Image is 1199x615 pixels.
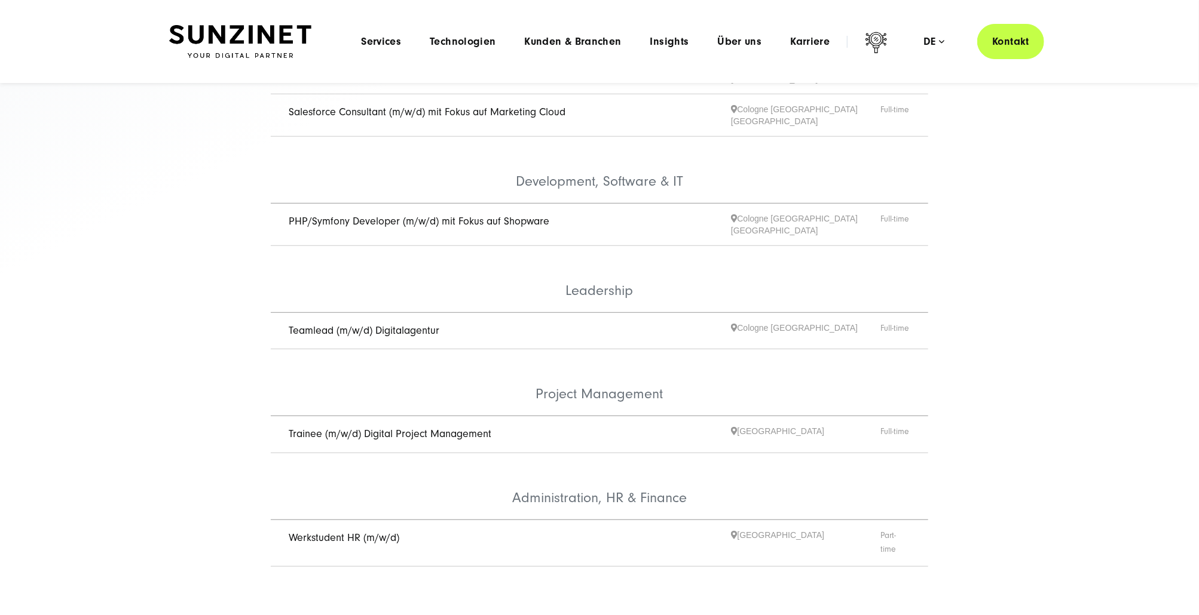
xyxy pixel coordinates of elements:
li: Administration, HR & Finance [271,453,928,520]
span: [GEOGRAPHIC_DATA] [731,425,880,444]
a: Technologien [430,36,495,48]
a: Werkstudent HR (m/w/d) [289,531,399,544]
a: Teamlead (m/w/d) Digitalagentur [289,324,439,337]
span: Cologne [GEOGRAPHIC_DATA] [GEOGRAPHIC_DATA] [731,103,880,127]
span: Full-time [880,213,910,236]
div: de [923,36,944,48]
span: [GEOGRAPHIC_DATA] [731,529,880,558]
span: Part-time [880,529,910,558]
a: PHP/Symfony Developer (m/w/d) mit Fokus auf Shopware [289,215,549,227]
li: Leadership [271,246,928,313]
a: Salesforce Consultant (m/w/d) mit Fokus auf Marketing Cloud [289,106,565,118]
a: Kontakt [977,24,1044,59]
a: Kunden & Branchen [525,36,622,48]
a: Karriere [790,36,830,48]
a: Services [361,36,401,48]
a: Über uns [718,36,762,48]
img: SUNZINET Full Service Digital Agentur [169,25,311,59]
span: Full-time [880,103,910,127]
a: Trainee (m/w/d) Digital Project Management [289,428,491,440]
li: Development, Software & IT [271,137,928,204]
span: Cologne [GEOGRAPHIC_DATA] [731,322,880,340]
span: Full-time [880,322,910,340]
li: Project Management [271,349,928,416]
span: Cologne [GEOGRAPHIC_DATA] [GEOGRAPHIC_DATA] [731,213,880,236]
span: Full-time [880,425,910,444]
a: Insights [650,36,689,48]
